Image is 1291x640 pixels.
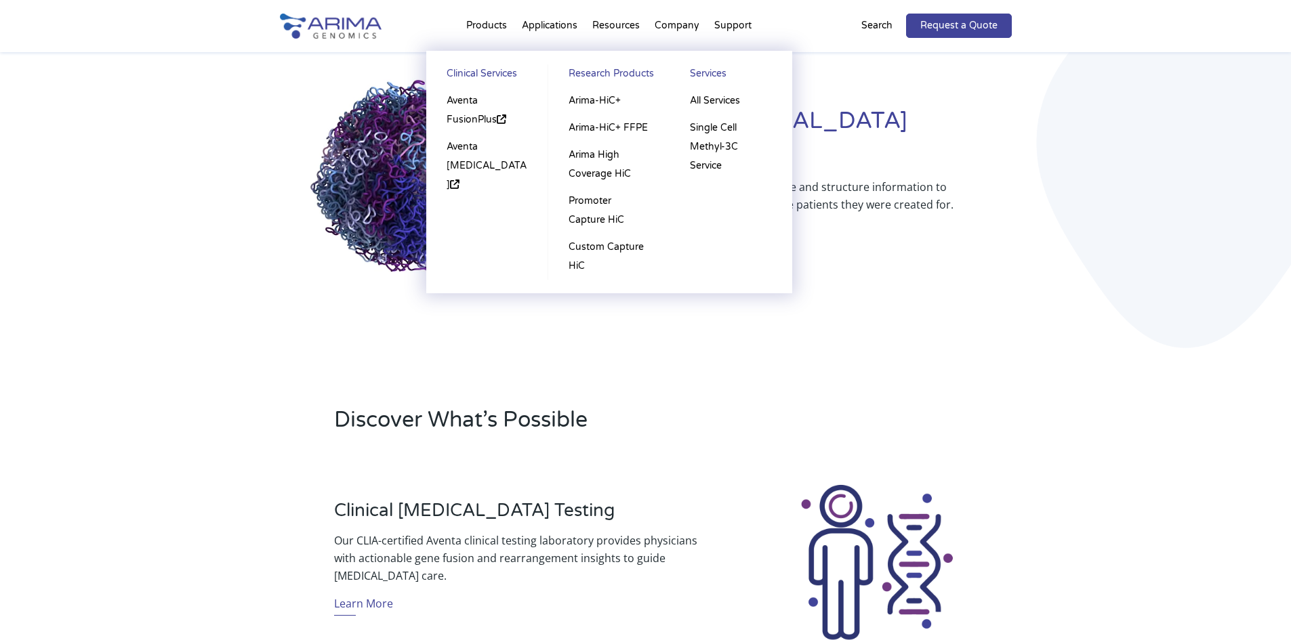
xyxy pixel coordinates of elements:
h3: Clinical [MEDICAL_DATA] Testing [334,500,703,532]
p: Search [861,17,893,35]
a: Arima High Coverage HiC [562,142,656,188]
a: Aventa FusionPlus [440,87,535,133]
a: Services [683,64,778,87]
a: Arima-HiC+ [562,87,656,114]
a: Learn More [334,595,393,616]
h1: Redefining [MEDICAL_DATA] Diagnostics [581,106,1011,178]
a: Arima-HiC+ FFPE [562,114,656,142]
p: Our CLIA-certified Aventa clinical testing laboratory provides physicians with actionable gene fu... [334,532,703,584]
a: All Services [683,87,778,114]
a: Custom Capture HiC [562,234,656,280]
h2: Discover What’s Possible [334,405,819,446]
a: Research Products [562,64,656,87]
a: Aventa [MEDICAL_DATA] [440,133,535,198]
a: Request a Quote [906,14,1012,38]
iframe: Chat Widget [1223,575,1291,640]
img: Arima-Genomics-logo [280,14,382,39]
a: Single Cell Methyl-3C Service [683,114,778,179]
a: Clinical Services [440,64,535,87]
a: Promoter Capture HiC [562,188,656,234]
